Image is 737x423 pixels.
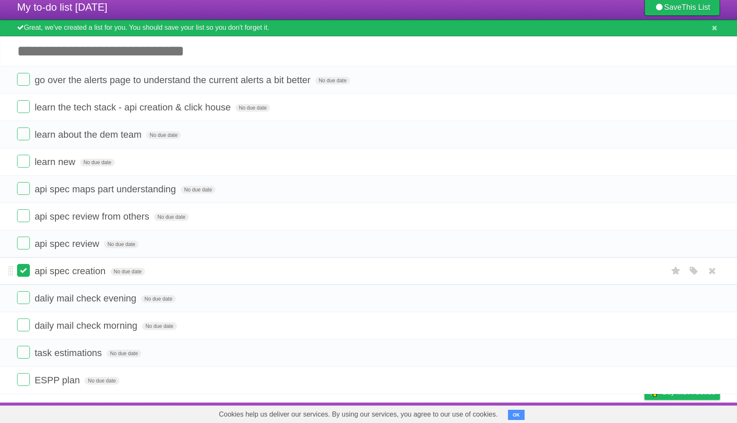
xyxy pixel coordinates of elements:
span: My to-do list [DATE] [17,1,107,13]
span: learn about the dem team [35,129,144,140]
span: No due date [107,350,141,357]
label: Done [17,237,30,249]
b: This List [682,3,710,12]
span: api spec review [35,238,102,249]
label: Done [17,182,30,195]
span: No due date [154,213,189,221]
span: No due date [146,131,181,139]
span: ESPP plan [35,375,82,385]
span: learn new [35,156,77,167]
span: No due date [80,159,115,166]
label: Done [17,155,30,168]
span: No due date [84,377,119,385]
label: Star task [668,264,684,278]
span: daily mail check morning [35,320,139,331]
label: Done [17,264,30,277]
span: No due date [141,295,176,303]
span: daliy mail check evening [35,293,138,304]
label: Done [17,373,30,386]
span: Buy me a coffee [662,385,716,400]
a: Suggest a feature [666,405,720,421]
span: Cookies help us deliver our services. By using our services, you agree to our use of cookies. [210,406,506,423]
label: Done [17,346,30,359]
label: Done [17,209,30,222]
span: go over the alerts page to understand the current alerts a bit better [35,75,313,85]
label: Done [17,291,30,304]
span: No due date [104,240,139,248]
span: No due date [142,322,177,330]
span: No due date [235,104,270,112]
span: api spec creation [35,266,107,276]
span: api spec review from others [35,211,151,222]
label: Done [17,127,30,140]
span: task estimations [35,348,104,358]
label: Done [17,319,30,331]
a: Privacy [633,405,656,421]
span: api spec maps part understanding [35,184,178,194]
span: No due date [315,77,350,84]
a: About [531,405,549,421]
a: Terms [604,405,623,421]
span: No due date [110,268,145,275]
a: Developers [559,405,594,421]
button: OK [508,410,525,420]
span: No due date [181,186,215,194]
label: Done [17,100,30,113]
span: learn the tech stack - api creation & click house [35,102,233,113]
label: Done [17,73,30,86]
